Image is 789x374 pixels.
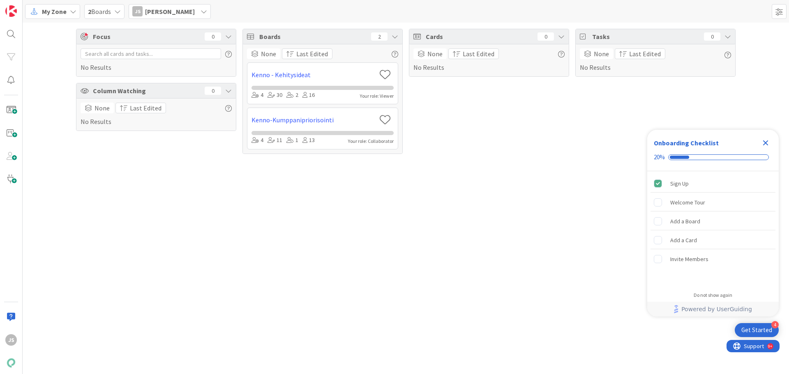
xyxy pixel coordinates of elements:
div: 0 [704,32,720,41]
a: Kenno-Kumppanipriorisointi [251,115,376,125]
div: Get Started [741,326,772,334]
a: Kenno - Kehitysideat [251,70,376,80]
div: No Results [81,48,232,72]
div: 0 [538,32,554,41]
span: Last Edited [130,103,161,113]
div: Welcome Tour is incomplete. [651,193,775,211]
div: Close Checklist [759,136,772,149]
span: Boards [259,32,367,41]
div: 0 [205,32,221,41]
div: Onboarding Checklist [654,138,719,148]
b: 2 [88,7,91,16]
div: 16 [302,91,315,100]
span: Boards [88,7,111,16]
span: Support [17,1,37,11]
div: No Results [81,103,232,126]
div: Checklist progress: 20% [654,154,772,161]
span: Powered by UserGuiding [681,304,752,314]
button: Last Edited [115,103,166,113]
button: Last Edited [615,48,665,59]
button: Last Edited [448,48,499,59]
span: My Zone [42,7,67,16]
div: 2 [371,32,388,41]
div: Sign Up is complete. [651,174,775,193]
div: Invite Members is incomplete. [651,250,775,268]
div: Footer [647,302,779,317]
div: 13 [302,136,315,145]
span: Last Edited [629,49,661,59]
span: None [594,49,609,59]
div: Add a Board is incomplete. [651,212,775,230]
span: None [261,49,276,59]
div: 4 [251,136,263,145]
img: avatar [5,357,17,369]
div: 11 [268,136,282,145]
div: Checklist items [647,171,779,287]
div: 4 [251,91,263,100]
div: 0 [205,87,221,95]
div: No Results [580,48,731,72]
div: Add a Card is incomplete. [651,231,775,249]
button: Last Edited [282,48,332,59]
span: None [427,49,443,59]
div: Open Get Started checklist, remaining modules: 4 [735,323,779,337]
div: Invite Members [670,254,708,264]
input: Search all cards and tasks... [81,48,221,59]
div: Your role: Viewer [360,92,394,100]
div: Sign Up [670,179,689,188]
span: Cards [426,32,533,41]
div: Add a Board [670,216,700,226]
span: Last Edited [463,49,494,59]
div: Add a Card [670,235,697,245]
div: 4 [771,321,779,328]
div: 2 [286,91,298,100]
div: JS [5,334,17,346]
div: No Results [413,48,565,72]
div: 1 [286,136,298,145]
div: 30 [268,91,282,100]
div: Checklist Container [647,130,779,317]
span: [PERSON_NAME] [145,7,195,16]
div: Do not show again [694,292,732,298]
img: Visit kanbanzone.com [5,5,17,17]
div: 20% [654,154,665,161]
span: Tasks [592,32,700,41]
div: 9+ [42,3,46,10]
span: Focus [93,32,198,41]
span: None [95,103,110,113]
span: Last Edited [296,49,328,59]
div: Welcome Tour [670,197,705,207]
div: Your role: Collaborator [348,138,394,145]
a: Powered by UserGuiding [651,302,775,317]
div: JS [132,6,143,16]
span: Column Watching [93,86,201,96]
